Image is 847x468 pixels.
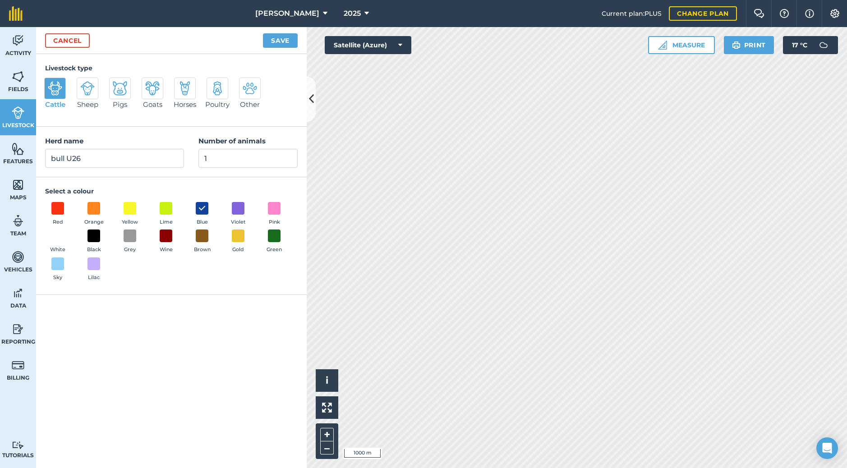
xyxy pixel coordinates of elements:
img: svg+xml;base64,PD94bWwgdmVyc2lvbj0iMS4wIiBlbmNvZGluZz0idXRmLTgiPz4KPCEtLSBHZW5lcmF0b3I6IEFkb2JlIE... [243,81,257,96]
span: Orange [84,218,104,226]
button: Print [724,36,774,54]
span: Black [87,246,101,254]
img: svg+xml;base64,PD94bWwgdmVyc2lvbj0iMS4wIiBlbmNvZGluZz0idXRmLTgiPz4KPCEtLSBHZW5lcmF0b3I6IEFkb2JlIE... [210,81,225,96]
img: svg+xml;base64,PHN2ZyB4bWxucz0iaHR0cDovL3d3dy53My5vcmcvMjAwMC9zdmciIHdpZHRoPSIxOCIgaGVpZ2h0PSIyNC... [198,203,206,214]
span: Blue [197,218,208,226]
img: Two speech bubbles overlapping with the left bubble in the forefront [754,9,764,18]
a: Cancel [45,33,90,48]
span: Goats [143,99,162,110]
img: fieldmargin Logo [9,6,23,21]
img: A question mark icon [779,9,790,18]
button: Orange [81,202,106,226]
img: svg+xml;base64,PHN2ZyB4bWxucz0iaHR0cDovL3d3dy53My5vcmcvMjAwMC9zdmciIHdpZHRoPSI1NiIgaGVpZ2h0PSI2MC... [12,142,24,156]
span: Lime [160,218,173,226]
span: Pigs [113,99,127,110]
span: Violet [231,218,246,226]
img: svg+xml;base64,PHN2ZyB4bWxucz0iaHR0cDovL3d3dy53My5vcmcvMjAwMC9zdmciIHdpZHRoPSI1NiIgaGVpZ2h0PSI2MC... [12,178,24,192]
button: Lime [153,202,179,226]
img: svg+xml;base64,PD94bWwgdmVyc2lvbj0iMS4wIiBlbmNvZGluZz0idXRmLTgiPz4KPCEtLSBHZW5lcmF0b3I6IEFkb2JlIE... [12,250,24,264]
img: Ruler icon [658,41,667,50]
img: svg+xml;base64,PD94bWwgdmVyc2lvbj0iMS4wIiBlbmNvZGluZz0idXRmLTgiPz4KPCEtLSBHZW5lcmF0b3I6IEFkb2JlIE... [12,286,24,300]
div: Open Intercom Messenger [816,437,838,459]
button: Blue [189,202,215,226]
img: svg+xml;base64,PD94bWwgdmVyc2lvbj0iMS4wIiBlbmNvZGluZz0idXRmLTgiPz4KPCEtLSBHZW5lcmF0b3I6IEFkb2JlIE... [815,36,833,54]
button: Red [45,202,70,226]
button: White [45,229,70,254]
button: Yellow [117,202,143,226]
button: Wine [153,229,179,254]
img: svg+xml;base64,PHN2ZyB4bWxucz0iaHR0cDovL3d3dy53My5vcmcvMjAwMC9zdmciIHdpZHRoPSI1NiIgaGVpZ2h0PSI2MC... [12,70,24,83]
span: [PERSON_NAME] [255,8,319,19]
button: Lilac [81,257,106,282]
span: i [326,375,328,386]
strong: Herd name [45,137,83,145]
img: svg+xml;base64,PD94bWwgdmVyc2lvbj0iMS4wIiBlbmNvZGluZz0idXRmLTgiPz4KPCEtLSBHZW5lcmF0b3I6IEFkb2JlIE... [113,81,127,96]
span: 17 ° C [792,36,807,54]
h4: Livestock type [45,63,298,73]
button: Violet [226,202,251,226]
img: svg+xml;base64,PD94bWwgdmVyc2lvbj0iMS4wIiBlbmNvZGluZz0idXRmLTgiPz4KPCEtLSBHZW5lcmF0b3I6IEFkb2JlIE... [12,441,24,450]
button: Sky [45,257,70,282]
img: A cog icon [829,9,840,18]
img: svg+xml;base64,PD94bWwgdmVyc2lvbj0iMS4wIiBlbmNvZGluZz0idXRmLTgiPz4KPCEtLSBHZW5lcmF0b3I6IEFkb2JlIE... [145,81,160,96]
span: Wine [160,246,173,254]
span: Cattle [45,99,65,110]
button: 17 °C [783,36,838,54]
span: Lilac [88,274,100,282]
strong: Select a colour [45,187,94,195]
span: Gold [232,246,244,254]
img: svg+xml;base64,PD94bWwgdmVyc2lvbj0iMS4wIiBlbmNvZGluZz0idXRmLTgiPz4KPCEtLSBHZW5lcmF0b3I6IEFkb2JlIE... [12,358,24,372]
button: – [320,441,334,454]
span: White [50,246,65,254]
img: svg+xml;base64,PD94bWwgdmVyc2lvbj0iMS4wIiBlbmNvZGluZz0idXRmLTgiPz4KPCEtLSBHZW5lcmF0b3I6IEFkb2JlIE... [12,214,24,228]
button: Grey [117,229,143,254]
button: i [316,369,338,392]
img: svg+xml;base64,PD94bWwgdmVyc2lvbj0iMS4wIiBlbmNvZGluZz0idXRmLTgiPz4KPCEtLSBHZW5lcmF0b3I6IEFkb2JlIE... [48,81,62,96]
img: Four arrows, one pointing top left, one top right, one bottom right and the last bottom left [322,403,332,413]
span: Grey [124,246,136,254]
img: svg+xml;base64,PHN2ZyB4bWxucz0iaHR0cDovL3d3dy53My5vcmcvMjAwMC9zdmciIHdpZHRoPSIxOSIgaGVpZ2h0PSIyNC... [732,40,741,50]
button: Gold [226,229,251,254]
button: Black [81,229,106,254]
span: Horses [174,99,196,110]
a: Change plan [669,6,737,21]
button: Pink [262,202,287,226]
button: Green [262,229,287,254]
img: svg+xml;base64,PD94bWwgdmVyc2lvbj0iMS4wIiBlbmNvZGluZz0idXRmLTgiPz4KPCEtLSBHZW5lcmF0b3I6IEFkb2JlIE... [12,34,24,47]
button: + [320,428,334,441]
span: Sheep [77,99,98,110]
span: Sky [53,274,62,282]
img: svg+xml;base64,PD94bWwgdmVyc2lvbj0iMS4wIiBlbmNvZGluZz0idXRmLTgiPz4KPCEtLSBHZW5lcmF0b3I6IEFkb2JlIE... [80,81,95,96]
span: Current plan : PLUS [602,9,662,18]
img: svg+xml;base64,PHN2ZyB4bWxucz0iaHR0cDovL3d3dy53My5vcmcvMjAwMC9zdmciIHdpZHRoPSIxNyIgaGVpZ2h0PSIxNy... [805,8,814,19]
span: Red [53,218,63,226]
img: svg+xml;base64,PD94bWwgdmVyc2lvbj0iMS4wIiBlbmNvZGluZz0idXRmLTgiPz4KPCEtLSBHZW5lcmF0b3I6IEFkb2JlIE... [178,81,192,96]
span: Yellow [122,218,138,226]
button: Satellite (Azure) [325,36,411,54]
span: Pink [269,218,280,226]
button: Save [263,33,298,48]
span: Green [267,246,282,254]
span: Poultry [205,99,230,110]
strong: Number of animals [198,137,266,145]
button: Brown [189,229,215,254]
button: Measure [648,36,715,54]
span: 2025 [344,8,361,19]
img: svg+xml;base64,PD94bWwgdmVyc2lvbj0iMS4wIiBlbmNvZGluZz0idXRmLTgiPz4KPCEtLSBHZW5lcmF0b3I6IEFkb2JlIE... [12,106,24,119]
span: Other [240,99,260,110]
span: Brown [194,246,211,254]
img: svg+xml;base64,PD94bWwgdmVyc2lvbj0iMS4wIiBlbmNvZGluZz0idXRmLTgiPz4KPCEtLSBHZW5lcmF0b3I6IEFkb2JlIE... [12,322,24,336]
